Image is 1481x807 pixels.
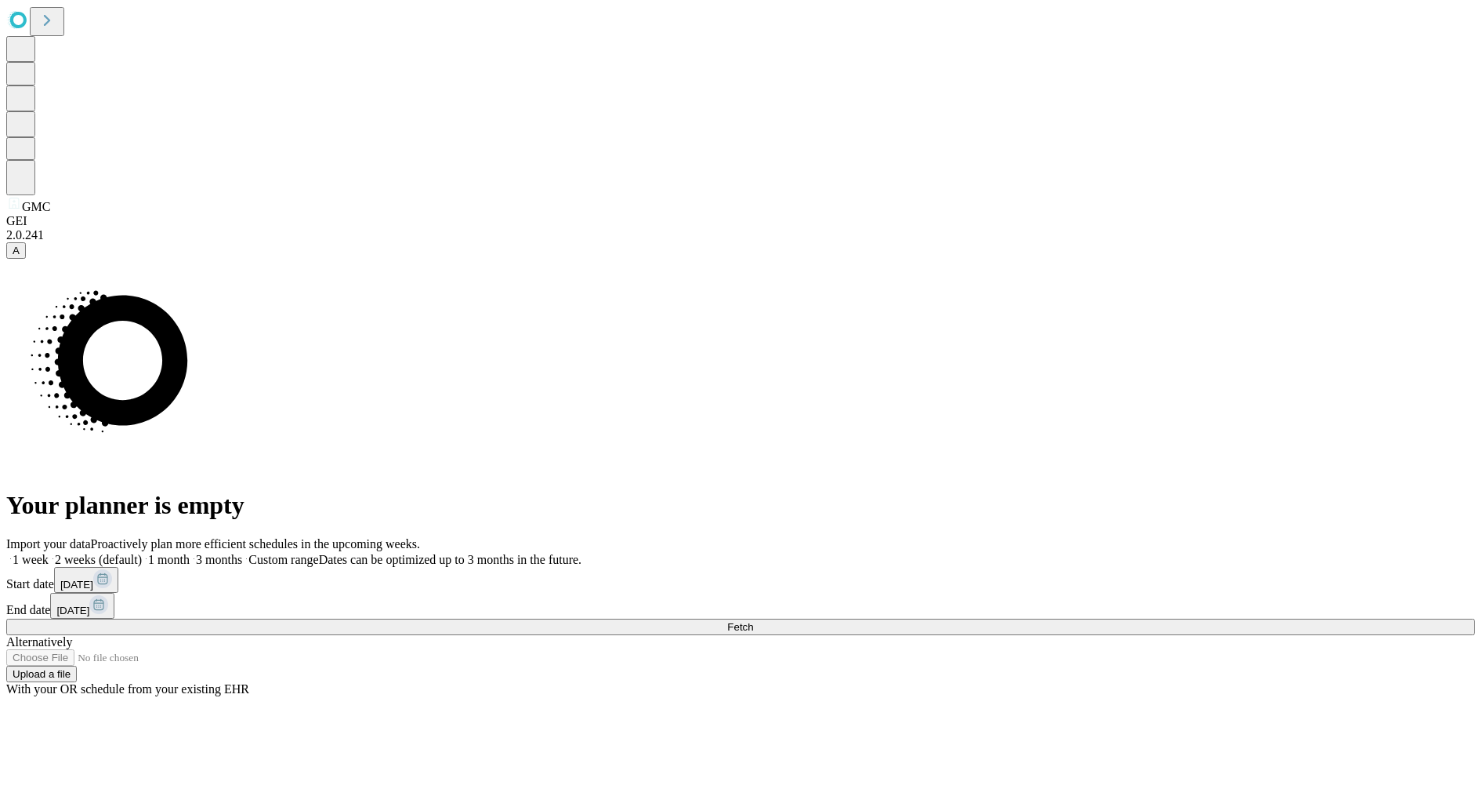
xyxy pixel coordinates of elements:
[6,242,26,259] button: A
[6,682,249,696] span: With your OR schedule from your existing EHR
[727,621,753,633] span: Fetch
[148,553,190,566] span: 1 month
[55,553,142,566] span: 2 weeks (default)
[91,537,420,551] span: Proactively plan more efficient schedules in the upcoming weeks.
[13,553,49,566] span: 1 week
[6,619,1475,635] button: Fetch
[6,567,1475,593] div: Start date
[6,593,1475,619] div: End date
[319,553,581,566] span: Dates can be optimized up to 3 months in the future.
[6,491,1475,520] h1: Your planner is empty
[6,666,77,682] button: Upload a file
[22,200,50,213] span: GMC
[6,214,1475,228] div: GEI
[50,593,114,619] button: [DATE]
[6,228,1475,242] div: 2.0.241
[56,605,89,616] span: [DATE]
[248,553,318,566] span: Custom range
[6,635,72,649] span: Alternatively
[6,537,91,551] span: Import your data
[54,567,118,593] button: [DATE]
[196,553,242,566] span: 3 months
[60,579,93,591] span: [DATE]
[13,245,20,256] span: A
